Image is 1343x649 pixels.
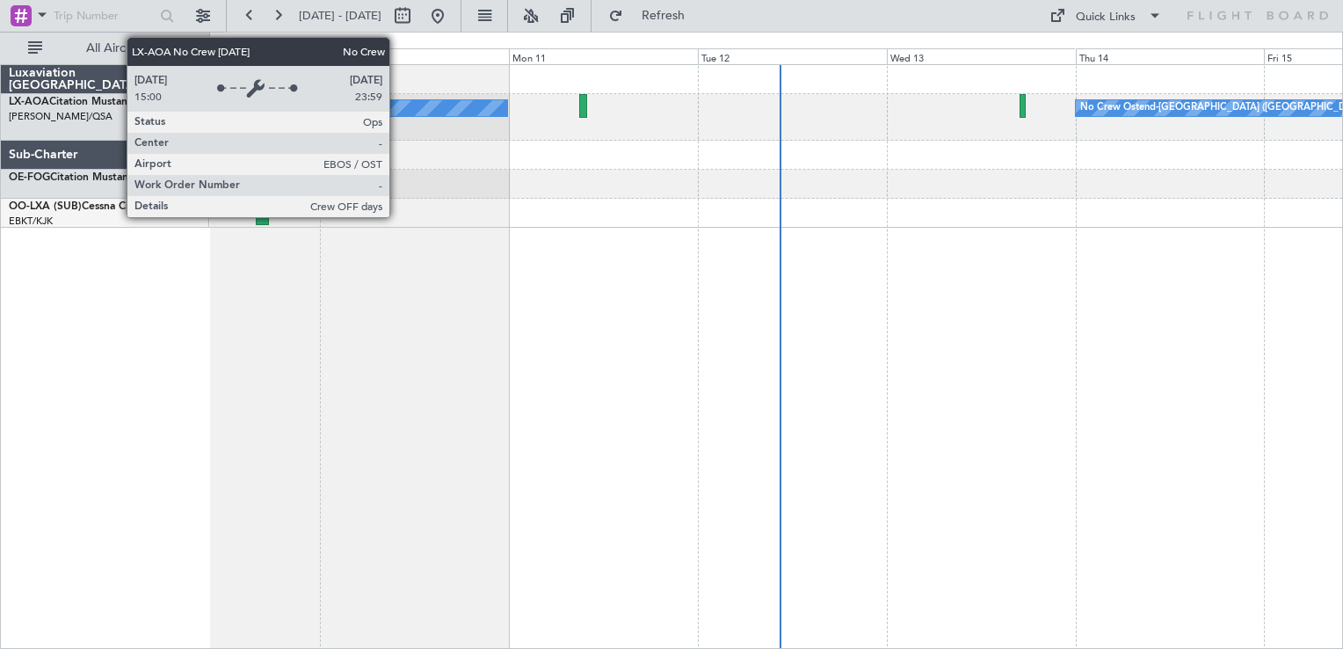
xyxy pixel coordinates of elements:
a: LX-AOACitation Mustang [9,97,134,107]
div: Thu 14 [1076,48,1265,64]
input: Trip Number [54,3,155,29]
span: OE-FOG [9,172,50,183]
div: Sat 9 [131,48,320,64]
span: Refresh [627,10,701,22]
div: [DATE] [213,35,243,50]
span: All Aircraft [46,42,185,55]
div: Mon 11 [509,48,698,64]
button: All Aircraft [19,34,191,62]
div: Wed 13 [887,48,1076,64]
a: OE-FOGCitation Mustang [9,172,135,183]
a: [PERSON_NAME]/QSA [9,110,113,123]
span: [DATE] - [DATE] [299,8,381,24]
div: Tue 12 [698,48,887,64]
button: Refresh [600,2,706,30]
a: OO-LXA (SUB)Cessna Citation CJ4 [9,201,179,212]
span: OO-LXA (SUB) [9,201,82,212]
a: EBKT/KJK [9,215,53,228]
div: Sun 10 [320,48,509,64]
button: Quick Links [1041,2,1171,30]
span: LX-AOA [9,97,49,107]
div: Quick Links [1076,9,1136,26]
